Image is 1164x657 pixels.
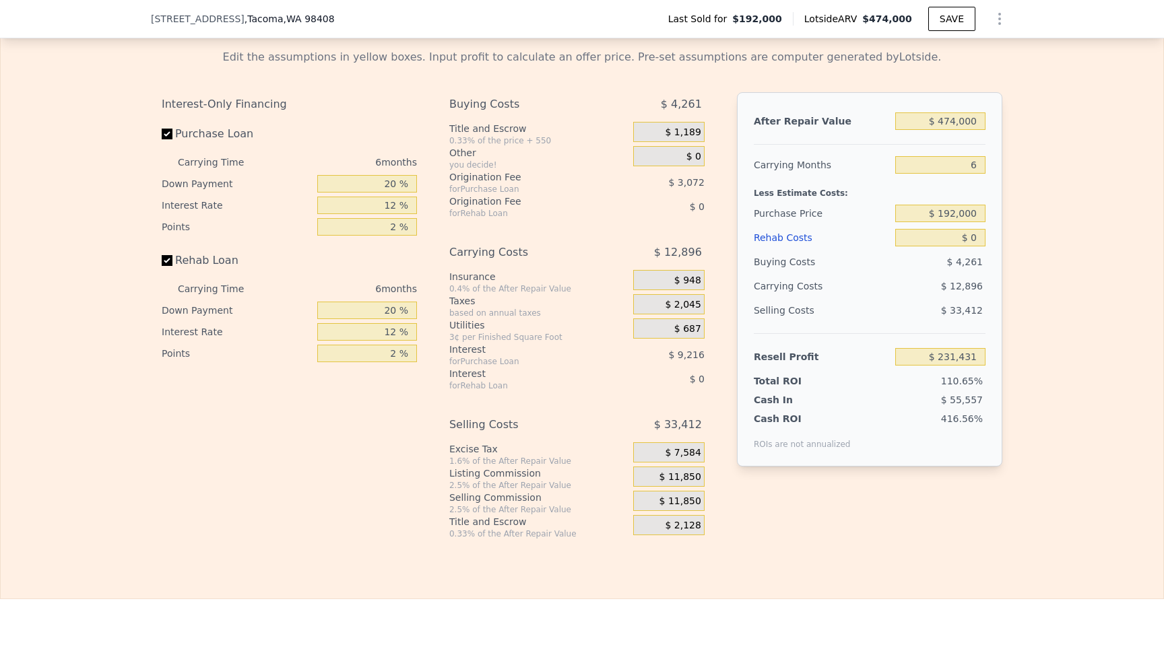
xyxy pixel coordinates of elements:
span: $ 0 [690,201,705,212]
span: $ 12,896 [654,240,702,265]
span: $ 948 [674,275,701,287]
div: Purchase Price [754,201,890,226]
span: $ 33,412 [654,413,702,437]
span: 110.65% [941,376,983,386]
div: for Rehab Loan [449,208,600,219]
div: Interest [449,367,600,380]
div: for Purchase Loan [449,184,600,195]
span: 416.56% [941,413,983,424]
button: SAVE [928,7,975,31]
div: Cash In [754,393,838,407]
span: $ 4,261 [947,256,983,267]
span: $ 2,128 [665,520,701,532]
span: $ 1,189 [665,127,701,139]
span: $ 55,557 [941,394,983,405]
label: Purchase Loan [162,122,312,146]
span: $ 0 [686,151,701,163]
div: Selling Costs [449,413,600,437]
div: Listing Commission [449,466,628,480]
span: $ 9,216 [668,349,704,360]
span: , Tacoma [245,12,335,26]
div: Less Estimate Costs: [754,177,985,201]
div: Down Payment [162,173,312,195]
div: ROIs are not annualized [754,425,851,450]
div: Selling Costs [754,298,890,322]
div: Buying Costs [449,92,600,116]
div: Interest [449,343,600,356]
span: $474,000 [862,13,912,24]
div: Interest-Only Financing [162,92,417,116]
span: $192,000 [732,12,782,26]
span: $ 687 [674,323,701,335]
span: $ 12,896 [941,281,983,291]
div: based on annual taxes [449,308,628,318]
div: 2.5% of the After Repair Value [449,480,628,491]
div: Carrying Costs [754,274,838,298]
div: 0.33% of the After Repair Value [449,528,628,539]
div: Down Payment [162,300,312,321]
div: Title and Escrow [449,515,628,528]
div: Cash ROI [754,412,851,425]
div: Buying Costs [754,250,890,274]
div: Utilities [449,318,628,332]
div: 1.6% of the After Repair Value [449,456,628,466]
div: Insurance [449,270,628,283]
div: Carrying Costs [449,240,600,265]
span: $ 4,261 [661,92,702,116]
div: Carrying Months [754,153,890,177]
span: $ 2,045 [665,299,701,311]
div: 6 months [271,278,417,300]
div: Other [449,146,628,160]
div: 6 months [271,151,417,173]
span: Lotside ARV [804,12,862,26]
div: Interest Rate [162,195,312,216]
span: , WA 98408 [284,13,335,24]
div: Carrying Time [178,278,265,300]
span: Last Sold for [668,12,733,26]
div: Title and Escrow [449,122,628,135]
button: Show Options [986,5,1013,32]
div: 3¢ per Finished Square Foot [449,332,628,343]
div: Excise Tax [449,442,628,456]
div: 2.5% of the After Repair Value [449,504,628,515]
span: $ 11,850 [659,495,701,508]
div: Taxes [449,294,628,308]
div: Carrying Time [178,151,265,173]
div: for Rehab Loan [449,380,600,391]
div: Selling Commission [449,491,628,504]
span: $ 33,412 [941,305,983,316]
div: Edit the assumptions in yellow boxes. Input profit to calculate an offer price. Pre-set assumptio... [162,49,1002,65]
div: you decide! [449,160,628,170]
div: After Repair Value [754,109,890,133]
input: Rehab Loan [162,255,172,266]
div: Interest Rate [162,321,312,343]
div: Points [162,216,312,238]
span: $ 3,072 [668,177,704,188]
div: for Purchase Loan [449,356,600,367]
span: $ 11,850 [659,471,701,483]
span: $ 0 [690,374,705,384]
span: $ 7,584 [665,447,701,459]
div: 0.33% of the price + 550 [449,135,628,146]
div: Resell Profit [754,345,890,369]
div: Total ROI [754,374,838,388]
div: 0.4% of the After Repair Value [449,283,628,294]
div: Points [162,343,312,364]
input: Purchase Loan [162,129,172,139]
label: Rehab Loan [162,248,312,273]
div: Origination Fee [449,195,600,208]
div: Rehab Costs [754,226,890,250]
span: [STREET_ADDRESS] [151,12,245,26]
div: Origination Fee [449,170,600,184]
